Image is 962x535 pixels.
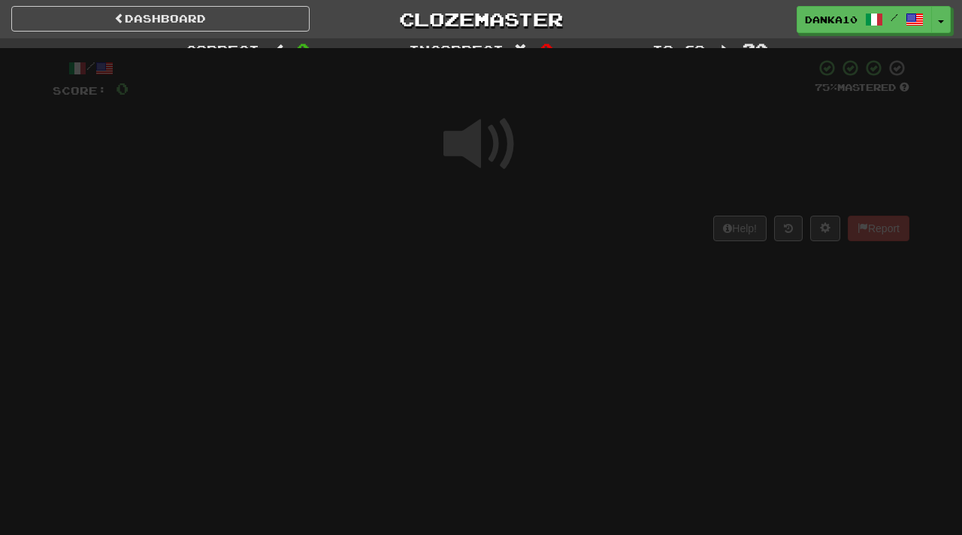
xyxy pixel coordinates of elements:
span: Incorrect [409,42,504,57]
button: Help! [713,216,767,241]
span: 75 % [815,81,837,93]
button: Report [848,216,909,241]
button: Round history (alt+y) [774,216,803,241]
div: Mastered [815,81,909,95]
a: Danka10 / [797,6,932,33]
span: Score: [53,84,107,97]
a: Clozemaster [332,6,631,32]
span: 0 [297,40,310,58]
div: / [53,59,129,77]
a: Dashboard [11,6,310,32]
span: 20 [743,40,768,58]
span: : [514,44,531,56]
span: Correct [186,42,259,57]
span: 0 [540,40,553,58]
span: Danka10 [805,13,858,26]
span: / [891,12,898,23]
span: To go [652,42,705,57]
span: : [270,44,286,56]
span: : [715,44,732,56]
span: 0 [116,79,129,98]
